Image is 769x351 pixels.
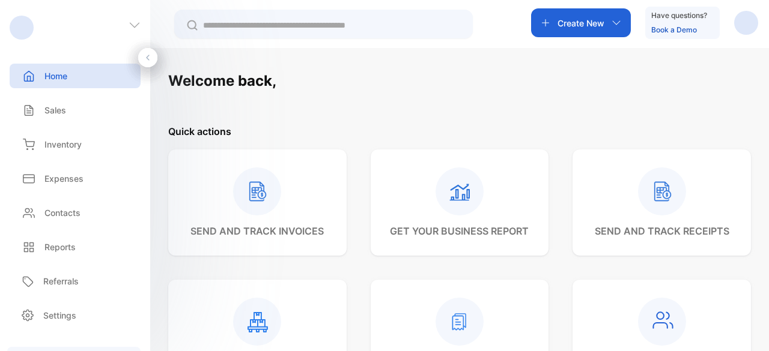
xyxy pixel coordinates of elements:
p: send and track receipts [595,224,729,238]
p: Inventory [44,138,82,151]
p: Expenses [44,172,84,185]
button: Create New [531,8,631,37]
p: Settings [43,309,76,322]
p: Create New [558,17,604,29]
p: Sales [44,104,66,116]
p: send and track invoices [190,224,324,238]
p: Home [44,70,67,82]
p: Quick actions [168,124,751,139]
p: Contacts [44,206,81,219]
a: Book a Demo [651,25,697,34]
p: Reports [44,241,76,253]
p: get your business report [390,224,529,238]
p: Have questions? [651,10,707,22]
p: Referrals [43,275,79,287]
h1: Welcome back, [168,70,276,92]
